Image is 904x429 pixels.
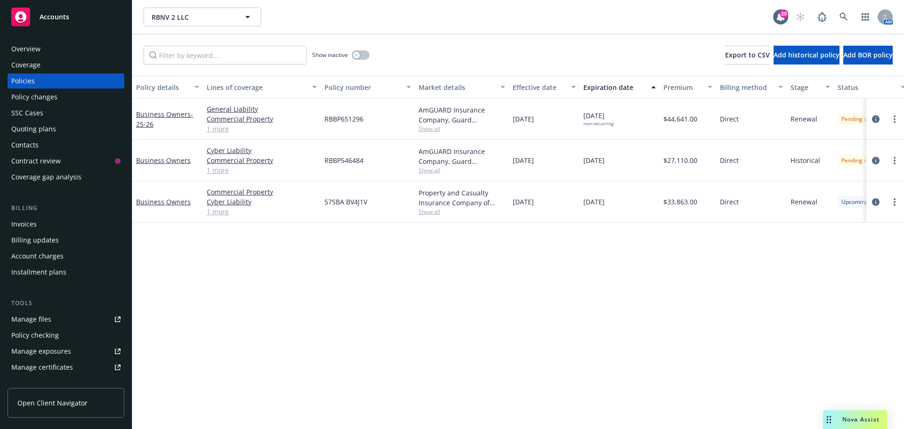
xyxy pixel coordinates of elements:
div: Manage exposures [11,344,71,359]
div: Policies [11,73,35,89]
button: Nova Assist [823,410,887,429]
a: Overview [8,41,124,57]
div: Billing updates [11,233,59,248]
a: circleInformation [870,155,881,166]
a: Coverage [8,57,124,73]
a: Commercial Property [207,114,317,124]
span: RBBP651296 [324,114,363,124]
span: Show all [419,208,505,216]
a: Billing updates [8,233,124,248]
a: Cyber Liability [207,146,317,155]
div: Coverage gap analysis [11,170,81,185]
button: Add BOR policy [843,46,893,65]
a: Contract review [8,154,124,169]
a: Business Owners [136,197,191,206]
div: non-recurring [583,121,613,127]
a: Manage exposures [8,344,124,359]
div: Billing [8,203,124,213]
a: Manage certificates [8,360,124,375]
div: Contract review [11,154,61,169]
a: Manage claims [8,376,124,391]
div: Tools [8,299,124,308]
div: 20 [780,9,788,18]
a: circleInformation [870,113,881,125]
div: Manage claims [11,376,59,391]
span: Show all [419,166,505,174]
div: Policy number [324,82,401,92]
a: Contacts [8,138,124,153]
button: Policy details [132,76,203,98]
a: 1 more [207,124,317,134]
div: Effective date [513,82,565,92]
a: Policy changes [8,89,124,105]
div: Stage [791,82,820,92]
span: Add BOR policy [843,50,893,59]
div: Status [838,82,895,92]
span: [DATE] [583,197,605,207]
a: Switch app [856,8,875,26]
span: [DATE] [513,197,534,207]
a: Search [834,8,853,26]
div: Policy details [136,82,189,92]
span: Direct [720,155,739,165]
button: Add historical policy [774,46,839,65]
a: General Liability [207,104,317,114]
a: Coverage gap analysis [8,170,124,185]
span: 57SBA BV4J1V [324,197,367,207]
button: Expiration date [580,76,660,98]
div: Manage files [11,312,51,327]
div: Expiration date [583,82,646,92]
span: $33,863.00 [663,197,697,207]
div: Premium [663,82,702,92]
span: Pending cancellation [841,156,896,165]
span: RBNV 2 LLC [152,12,233,22]
button: Premium [660,76,716,98]
a: Report a Bug [813,8,831,26]
div: Account charges [11,249,64,264]
span: Export to CSV [725,50,770,59]
span: [DATE] [583,155,605,165]
button: Market details [415,76,509,98]
a: Cyber Liability [207,197,317,207]
a: Commercial Property [207,187,317,197]
span: Pending cancellation [841,115,896,123]
div: Quoting plans [11,121,56,137]
a: Account charges [8,249,124,264]
a: 1 more [207,165,317,175]
span: Direct [720,197,739,207]
span: Renewal [791,114,817,124]
span: Accounts [40,13,69,21]
div: AmGUARD Insurance Company, Guard (Berkshire Hathaway) [419,105,505,125]
button: Policy number [321,76,415,98]
a: Commercial Property [207,155,317,165]
a: Invoices [8,217,124,232]
button: Export to CSV [725,46,770,65]
a: Business Owners [136,156,191,165]
div: Policy changes [11,89,57,105]
a: Manage files [8,312,124,327]
a: Policy checking [8,328,124,343]
a: more [889,155,900,166]
button: Effective date [509,76,580,98]
div: SSC Cases [11,105,43,121]
div: Drag to move [823,410,835,429]
span: [DATE] [513,155,534,165]
a: Policies [8,73,124,89]
button: Lines of coverage [203,76,321,98]
span: [DATE] [513,114,534,124]
span: - 25-26 [136,110,193,129]
div: Lines of coverage [207,82,307,92]
div: Policy checking [11,328,59,343]
span: Add historical policy [774,50,839,59]
span: Direct [720,114,739,124]
a: 1 more [207,207,317,217]
a: Installment plans [8,265,124,280]
span: Nova Assist [842,415,880,423]
div: Installment plans [11,265,66,280]
div: AmGUARD Insurance Company, Guard (Berkshire Hathaway) [419,146,505,166]
a: Quoting plans [8,121,124,137]
span: $44,641.00 [663,114,697,124]
a: Accounts [8,4,124,30]
button: Billing method [716,76,787,98]
div: Coverage [11,57,40,73]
